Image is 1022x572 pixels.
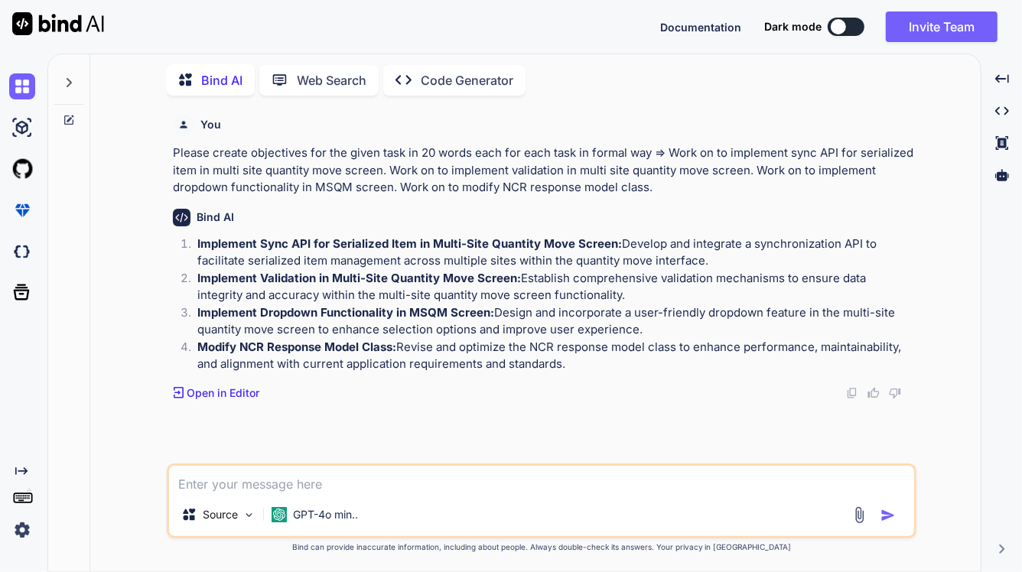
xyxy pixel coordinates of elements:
img: premium [9,197,35,223]
strong: Implement Sync API for Serialized Item in Multi-Site Quantity Move Screen: [197,236,622,251]
span: Dark mode [764,19,822,34]
h6: You [200,117,221,132]
p: Develop and integrate a synchronization API to facilitate serialized item management across multi... [197,236,913,270]
p: Revise and optimize the NCR response model class to enhance performance, maintainability, and ali... [197,339,913,373]
img: ai-studio [9,115,35,141]
img: copy [846,387,858,399]
p: GPT-4o min.. [293,507,358,522]
img: Bind AI [12,12,104,35]
strong: Implement Validation in Multi-Site Quantity Move Screen: [197,271,521,285]
p: Source [203,507,238,522]
img: icon [880,508,896,523]
img: GPT-4o mini [272,507,287,522]
img: dislike [889,387,901,399]
img: like [867,387,880,399]
p: Design and incorporate a user-friendly dropdown feature in the multi-site quantity move screen to... [197,304,913,339]
p: Open in Editor [187,385,259,401]
button: Invite Team [886,11,998,42]
strong: Modify NCR Response Model Class: [197,340,396,354]
img: chat [9,73,35,99]
button: Documentation [660,19,741,35]
p: Bind can provide inaccurate information, including about people. Always double-check its answers.... [167,541,916,553]
p: Web Search [297,71,366,89]
img: Pick Models [242,509,255,522]
span: Documentation [660,21,741,34]
img: settings [9,517,35,543]
strong: Implement Dropdown Functionality in MSQM Screen: [197,305,494,320]
p: Bind AI [201,71,242,89]
img: githubLight [9,156,35,182]
img: attachment [851,506,868,524]
p: Code Generator [421,71,513,89]
h6: Bind AI [197,210,234,225]
img: darkCloudIdeIcon [9,239,35,265]
p: Establish comprehensive validation mechanisms to ensure data integrity and accuracy within the mu... [197,270,913,304]
p: Please create objectives for the given task in 20 words each for each task in formal way => Work ... [173,145,913,197]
